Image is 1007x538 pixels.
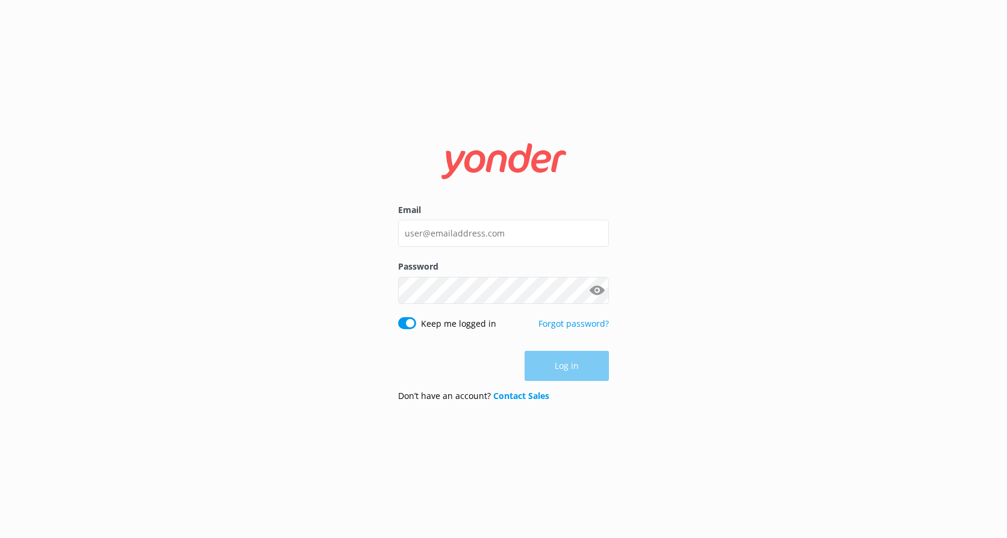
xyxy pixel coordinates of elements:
[398,203,609,217] label: Email
[493,390,549,401] a: Contact Sales
[585,278,609,302] button: Show password
[421,317,496,330] label: Keep me logged in
[538,318,609,329] a: Forgot password?
[398,389,549,403] p: Don’t have an account?
[398,260,609,273] label: Password
[398,220,609,247] input: user@emailaddress.com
